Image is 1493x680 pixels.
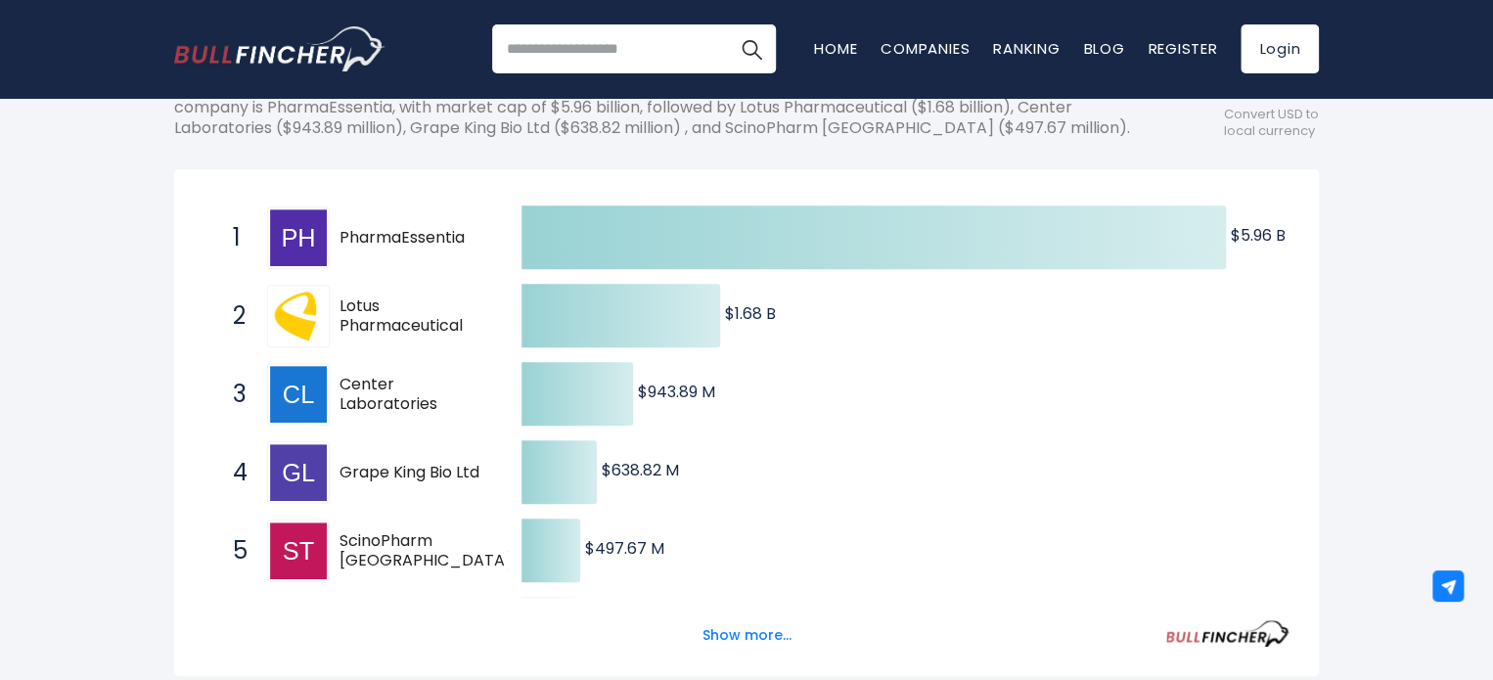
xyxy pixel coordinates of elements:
[270,209,327,266] img: PharmaEssentia
[602,459,679,481] text: $638.82 M
[174,77,1143,138] p: The following shows the ranking of the largest Taiwanese companies by market cap. The top-ranking...
[174,26,385,71] a: Go to homepage
[1241,24,1319,73] a: Login
[223,378,243,411] span: 3
[339,228,487,249] span: PharmaEssentia
[1231,224,1286,247] text: $5.96 B
[339,296,487,338] span: Lotus Pharmaceutical
[725,302,776,325] text: $1.68 B
[270,288,327,344] img: Lotus Pharmaceutical
[638,381,715,403] text: $943.89 M
[993,38,1060,59] a: Ranking
[223,299,243,333] span: 2
[270,522,327,579] img: ScinoPharm Taiwan
[1224,107,1319,140] span: Convert USD to local currency
[814,38,857,59] a: Home
[223,221,243,254] span: 1
[223,456,243,489] span: 4
[339,463,487,483] span: Grape King Bio Ltd
[1083,38,1124,59] a: Blog
[691,619,803,652] button: Show more...
[270,444,327,501] img: Grape King Bio Ltd
[270,366,327,423] img: Center Laboratories
[174,26,385,71] img: Bullfincher logo
[727,24,776,73] button: Search
[223,534,243,567] span: 5
[1148,38,1217,59] a: Register
[881,38,970,59] a: Companies
[339,375,487,416] span: Center Laboratories
[585,537,664,560] text: $497.67 M
[339,531,512,572] span: ScinoPharm [GEOGRAPHIC_DATA]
